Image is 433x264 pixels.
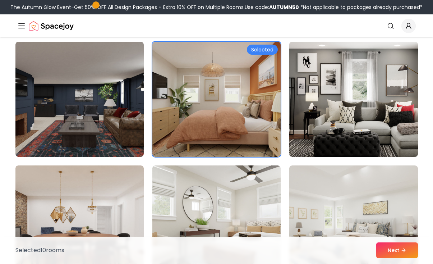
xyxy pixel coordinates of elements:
[29,19,74,33] img: Spacejoy Logo
[376,242,418,258] button: Next
[299,4,423,11] span: *Not applicable to packages already purchased*
[29,19,74,33] a: Spacejoy
[10,4,423,11] div: The Autumn Glow Event-Get 50% OFF All Design Packages + Extra 10% OFF on Multiple Rooms.
[245,4,299,11] span: Use code:
[269,4,299,11] b: AUTUMN50
[247,45,278,55] div: Selected
[17,14,416,37] nav: Global
[15,42,144,157] img: Room room-37
[152,42,281,157] img: Room room-38
[286,39,421,160] img: Room room-39
[15,246,64,255] p: Selected 10 room s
